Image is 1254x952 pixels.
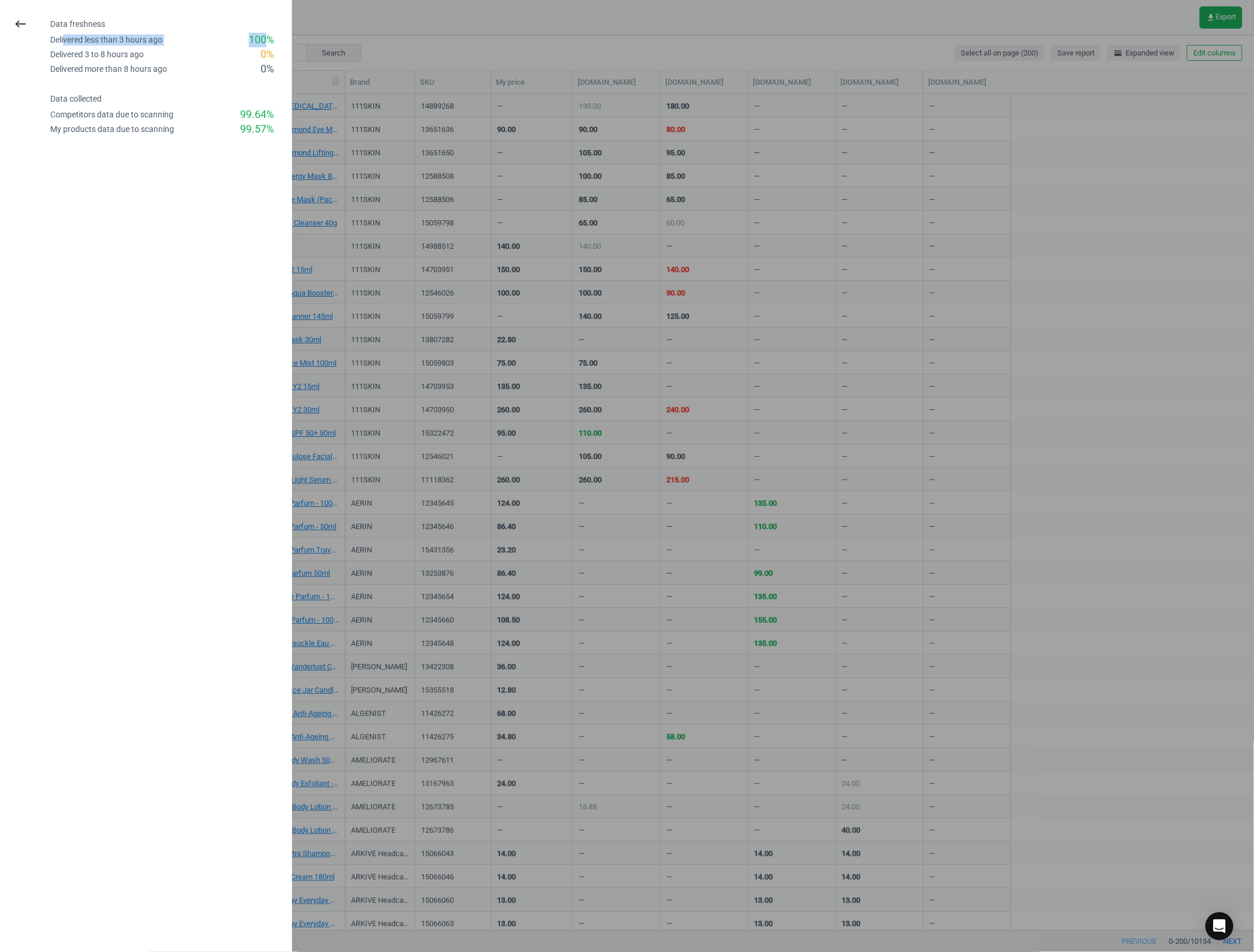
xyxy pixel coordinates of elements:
[260,62,274,77] div: 0 %
[50,109,173,120] div: Competitors data due to scanning
[50,94,291,104] h4: Data collected
[50,64,167,75] div: Delivered more than 8 hours ago
[50,49,144,60] div: Delivered 3 to 8 hours ago
[1206,912,1234,940] div: Open Intercom Messenger
[13,17,27,31] i: keyboard_backspace
[50,124,174,135] div: My products data due to scanning
[240,107,274,122] div: 99.64 %
[50,19,291,29] h4: Data freshness
[50,34,162,46] div: Delivered less than 3 hours ago
[249,33,274,47] div: 100 %
[240,122,274,137] div: 99.57 %
[7,11,34,38] button: keyboard_backspace
[260,47,274,62] div: 0 %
